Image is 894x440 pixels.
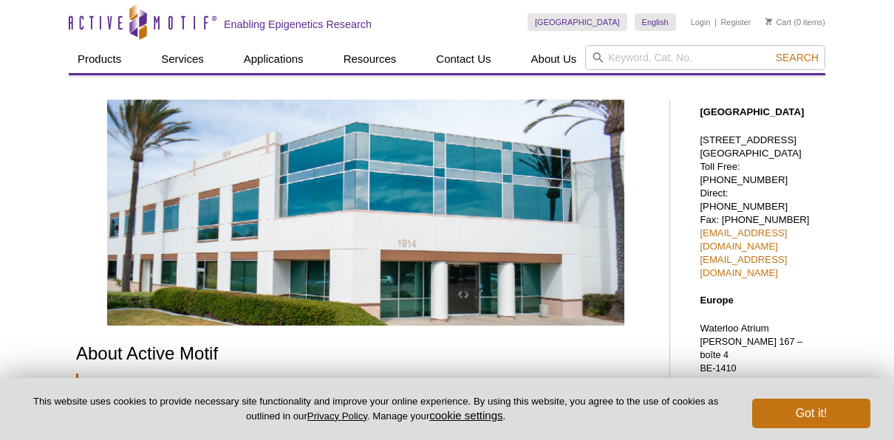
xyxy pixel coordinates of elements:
a: [EMAIL_ADDRESS][DOMAIN_NAME] [700,227,787,252]
a: Resources [335,45,406,73]
a: Privacy Policy [307,410,367,422]
h1: About Active Motif [76,344,655,365]
p: This website uses cookies to provide necessary site functionality and improve your online experie... [24,395,728,423]
strong: Europe [700,295,733,306]
span: Search [776,52,819,63]
img: Your Cart [765,18,772,25]
a: Contact Us [427,45,499,73]
p: [STREET_ADDRESS] [GEOGRAPHIC_DATA] Toll Free: [PHONE_NUMBER] Direct: [PHONE_NUMBER] Fax: [PHONE_N... [700,134,818,280]
input: Keyword, Cat. No. [585,45,825,70]
h2: What is exciting about the area we work in [76,374,655,393]
a: Applications [235,45,313,73]
li: | [714,13,717,31]
span: [PERSON_NAME] 167 – boîte 4 BE-1410 [GEOGRAPHIC_DATA], [GEOGRAPHIC_DATA] [700,337,802,400]
strong: [GEOGRAPHIC_DATA] [700,106,804,117]
li: (0 items) [765,13,825,31]
button: Got it! [752,399,870,428]
a: Products [69,45,130,73]
a: Cart [765,17,791,27]
button: cookie settings [429,409,502,422]
a: English [635,13,676,31]
a: Login [691,17,711,27]
a: [EMAIL_ADDRESS][DOMAIN_NAME] [700,254,787,278]
a: Services [152,45,213,73]
a: Register [720,17,751,27]
a: [GEOGRAPHIC_DATA] [528,13,627,31]
a: About Us [522,45,586,73]
button: Search [771,51,823,64]
h2: Enabling Epigenetics Research [224,18,372,31]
